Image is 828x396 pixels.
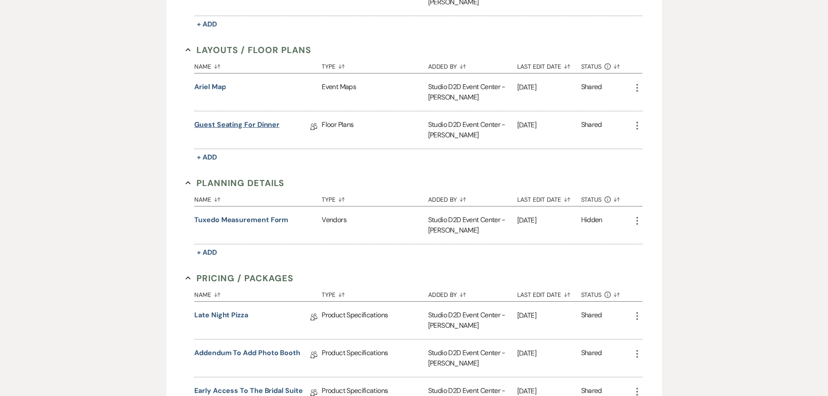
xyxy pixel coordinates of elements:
button: + Add [194,18,219,30]
button: Status [581,285,632,301]
button: Status [581,190,632,206]
div: Product Specifications [322,339,428,377]
button: Added By [428,285,517,301]
button: Type [322,190,428,206]
button: Status [581,57,632,73]
button: Tuxedo Measurement Form [194,215,288,225]
a: Guest Seating for Dinner [194,120,279,133]
span: Status [581,63,602,70]
button: Type [322,285,428,301]
p: [DATE] [517,348,581,359]
div: Floor Plans [322,111,428,149]
div: Product Specifications [322,302,428,339]
div: Vendors [322,206,428,244]
div: Studio D2D Event Center - [PERSON_NAME] [428,111,517,149]
div: Shared [581,310,602,331]
button: Added By [428,190,517,206]
button: Type [322,57,428,73]
p: [DATE] [517,310,581,321]
div: Shared [581,348,602,369]
div: Studio D2D Event Center - [PERSON_NAME] [428,339,517,377]
p: [DATE] [517,215,581,226]
div: Hidden [581,215,602,236]
button: Planning Details [186,176,284,190]
button: Last Edit Date [517,57,581,73]
button: Ariel Map [194,82,226,92]
span: Status [581,292,602,298]
span: + Add [197,20,217,29]
button: Last Edit Date [517,190,581,206]
button: Name [194,285,322,301]
div: Studio D2D Event Center - [PERSON_NAME] [428,302,517,339]
div: Shared [581,82,602,103]
button: Layouts / Floor Plans [186,43,311,57]
a: Late Night Pizza [194,310,248,323]
button: Name [194,190,322,206]
a: Addendum to Add Photo Booth [194,348,300,361]
button: Name [194,57,322,73]
button: Pricing / Packages [186,272,293,285]
span: + Add [197,153,217,162]
button: Last Edit Date [517,285,581,301]
span: Status [581,196,602,203]
p: [DATE] [517,82,581,93]
p: [DATE] [517,120,581,131]
div: Studio D2D Event Center - [PERSON_NAME] [428,73,517,111]
button: + Add [194,151,219,163]
button: + Add [194,246,219,259]
div: Event Maps [322,73,428,111]
div: Shared [581,120,602,140]
span: + Add [197,248,217,257]
div: Studio D2D Event Center - [PERSON_NAME] [428,206,517,244]
button: Added By [428,57,517,73]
